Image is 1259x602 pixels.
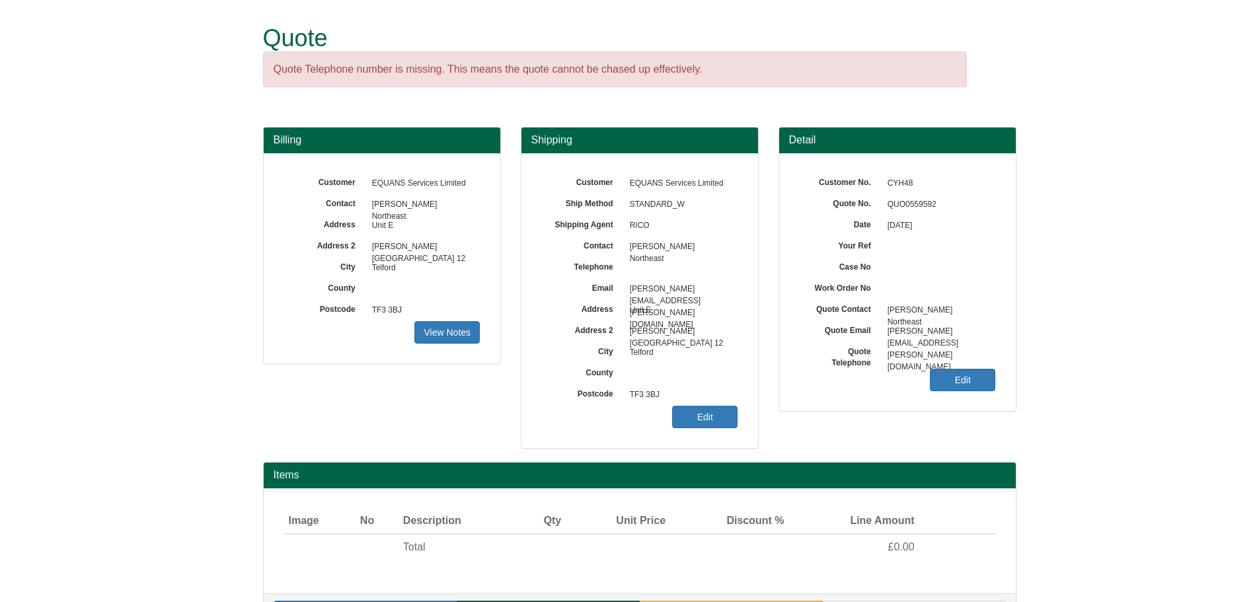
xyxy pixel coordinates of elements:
[623,321,738,342] span: [PERSON_NAME][GEOGRAPHIC_DATA] 12
[365,173,480,194] span: EQUANS Services Limited
[799,342,881,369] label: Quote Telephone
[623,194,738,215] span: STANDARD_W
[790,508,920,535] th: Line Amount
[284,173,365,188] label: Customer
[541,300,623,315] label: Address
[623,342,738,363] span: Telford
[541,321,623,336] label: Address 2
[517,508,566,535] th: Qty
[671,508,790,535] th: Discount %
[789,134,1006,146] h3: Detail
[541,215,623,231] label: Shipping Agent
[799,258,881,273] label: Case No
[263,25,967,52] h1: Quote
[541,237,623,252] label: Contact
[365,300,480,321] span: TF3 3BJ
[284,279,365,294] label: County
[284,300,365,315] label: Postcode
[284,215,365,231] label: Address
[881,173,996,194] span: CYH48
[284,237,365,252] label: Address 2
[881,321,996,342] span: [PERSON_NAME][EMAIL_ADDRESS][PERSON_NAME][DOMAIN_NAME]
[263,52,967,88] div: Quote Telephone number is missing. This means the quote cannot be chased up effectively.
[398,508,517,535] th: Description
[623,300,738,321] span: Unit E
[881,194,996,215] span: QUO0559592
[672,406,738,428] a: Edit
[531,134,748,146] h3: Shipping
[623,279,738,300] span: [PERSON_NAME][EMAIL_ADDRESS][PERSON_NAME][DOMAIN_NAME]
[799,279,881,294] label: Work Order No
[799,321,881,336] label: Quote Email
[566,508,671,535] th: Unit Price
[541,279,623,294] label: Email
[274,469,1006,481] h2: Items
[398,534,517,560] td: Total
[541,194,623,209] label: Ship Method
[274,134,490,146] h3: Billing
[888,541,915,552] span: £0.00
[623,215,738,237] span: RICO
[355,508,398,535] th: No
[541,173,623,188] label: Customer
[881,215,996,237] span: [DATE]
[799,237,881,252] label: Your Ref
[541,258,623,273] label: Telephone
[799,215,881,231] label: Date
[541,342,623,357] label: City
[541,363,623,379] label: County
[881,300,996,321] span: [PERSON_NAME] Northeast
[284,508,355,535] th: Image
[623,385,738,406] span: TF3 3BJ
[930,369,995,391] a: Edit
[799,300,881,315] label: Quote Contact
[541,385,623,400] label: Postcode
[365,258,480,279] span: Telford
[414,321,480,344] a: View Notes
[365,237,480,258] span: [PERSON_NAME][GEOGRAPHIC_DATA] 12
[365,194,480,215] span: [PERSON_NAME] Northeast
[284,194,365,209] label: Contact
[365,215,480,237] span: Unit E
[623,173,738,194] span: EQUANS Services Limited
[284,258,365,273] label: City
[623,237,738,258] span: [PERSON_NAME] Northeast
[799,194,881,209] label: Quote No.
[799,173,881,188] label: Customer No.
